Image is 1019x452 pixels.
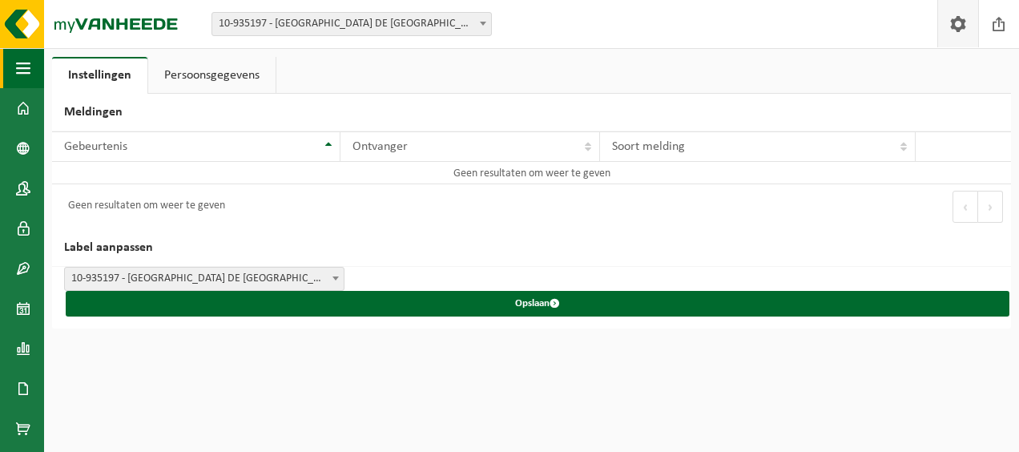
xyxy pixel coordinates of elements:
[66,291,1009,317] button: Opslaan
[352,140,408,153] span: Ontvanger
[52,94,1011,131] h2: Meldingen
[60,192,225,221] div: Geen resultaten om weer te geven
[52,57,147,94] a: Instellingen
[211,12,492,36] span: 10-935197 - KONE - STATION DE METRO OSSEGHEM - MOLENBEEK-SAINT-JEAN
[612,140,685,153] span: Soort melding
[65,268,344,290] span: 10-935197 - KONE - STATION DE METRO OSSEGHEM - MOLENBEEK-SAINT-JEAN
[64,140,127,153] span: Gebeurtenis
[64,267,344,291] span: 10-935197 - KONE - STATION DE METRO OSSEGHEM - MOLENBEEK-SAINT-JEAN
[52,162,1011,184] td: Geen resultaten om weer te geven
[978,191,1003,223] button: Next
[52,229,1011,267] h2: Label aanpassen
[953,191,978,223] button: Previous
[212,13,491,35] span: 10-935197 - KONE - STATION DE METRO OSSEGHEM - MOLENBEEK-SAINT-JEAN
[148,57,276,94] a: Persoonsgegevens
